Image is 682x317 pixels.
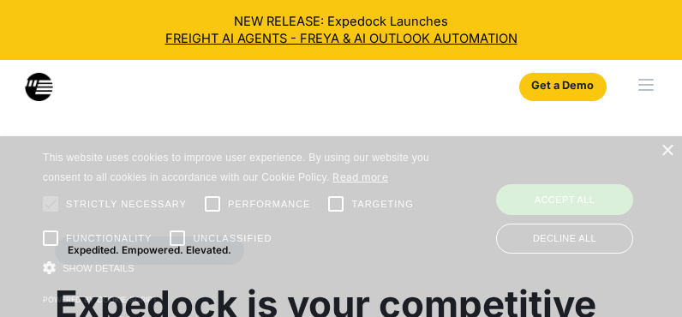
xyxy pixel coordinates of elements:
[13,30,670,48] a: FREIGHT AI AGENTS - FREYA & AI OUTLOOK AUTOMATION
[332,170,388,183] a: Read more
[351,197,413,212] span: Targeting
[519,73,607,101] a: Get a Demo
[43,258,430,280] div: Show details
[43,152,429,183] span: This website uses cookies to improve user experience. By using our website you consent to all coo...
[43,295,158,304] a: Powered by cookie-script
[66,231,152,246] span: Functionality
[228,197,311,212] span: Performance
[496,184,633,215] div: Accept all
[661,145,673,158] div: Close
[193,231,272,246] span: Unclassified
[63,263,135,273] span: Show details
[66,197,187,212] span: Strictly necessary
[496,224,633,254] div: Decline all
[613,60,682,111] div: menu
[13,13,670,48] div: NEW RELEASE: Expedock Launches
